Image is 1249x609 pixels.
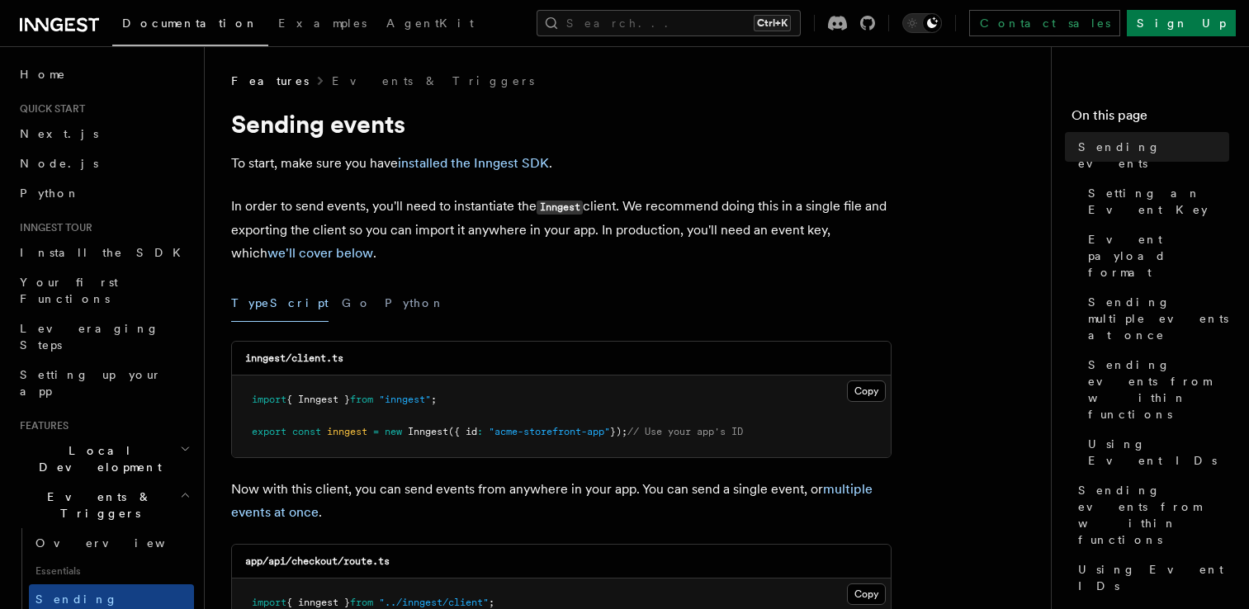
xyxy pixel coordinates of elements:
a: Documentation [112,5,268,46]
span: ; [431,394,437,405]
code: Inngest [537,201,583,215]
a: Sending events from within functions [1072,475,1229,555]
button: Python [385,285,445,322]
span: new [385,426,402,437]
span: from [350,597,373,608]
p: To start, make sure you have . [231,152,892,175]
span: Inngest tour [13,221,92,234]
span: Your first Functions [20,276,118,305]
span: Overview [35,536,206,550]
a: Setting up your app [13,360,194,406]
span: }); [610,426,627,437]
span: Documentation [122,17,258,30]
a: multiple events at once [231,481,873,520]
span: const [292,426,321,437]
button: Copy [847,583,886,605]
span: "acme-storefront-app" [489,426,610,437]
a: Sending events from within functions [1081,350,1229,429]
a: Sign Up [1127,10,1236,36]
a: Setting an Event Key [1081,178,1229,224]
span: Local Development [13,442,180,475]
span: ({ id [448,426,477,437]
a: Install the SDK [13,238,194,267]
span: Sending events from within functions [1078,482,1229,548]
span: Event payload format [1088,231,1229,281]
a: Examples [268,5,376,45]
span: Inngest [408,426,448,437]
span: Sending events from within functions [1088,356,1229,423]
a: Your first Functions [13,267,194,314]
button: Local Development [13,436,194,482]
a: we'll cover below [267,245,373,261]
span: Using Event IDs [1088,436,1229,469]
span: Features [231,73,309,89]
span: import [252,394,286,405]
span: Events & Triggers [13,489,180,522]
a: Sending multiple events at once [1081,287,1229,350]
span: "../inngest/client" [379,597,489,608]
a: Home [13,59,194,89]
span: "inngest" [379,394,431,405]
a: Python [13,178,194,208]
kbd: Ctrl+K [754,15,791,31]
a: Using Event IDs [1072,555,1229,601]
code: inngest/client.ts [245,352,343,364]
button: TypeScript [231,285,329,322]
span: Node.js [20,157,98,170]
button: Go [342,285,371,322]
a: Event payload format [1081,224,1229,287]
span: Sending multiple events at once [1088,294,1229,343]
p: In order to send events, you'll need to instantiate the client. We recommend doing this in a sing... [231,195,892,265]
p: Now with this client, you can send events from anywhere in your app. You can send a single event,... [231,478,892,524]
span: { inngest } [286,597,350,608]
span: Python [20,186,80,200]
a: Events & Triggers [332,73,534,89]
h4: On this page [1072,106,1229,132]
span: Leveraging Steps [20,322,159,352]
span: = [373,426,379,437]
code: app/api/checkout/route.ts [245,555,390,567]
a: AgentKit [376,5,484,45]
span: { Inngest } [286,394,350,405]
span: export [252,426,286,437]
span: import [252,597,286,608]
span: Home [20,66,66,83]
span: Examples [278,17,367,30]
span: inngest [327,426,367,437]
span: from [350,394,373,405]
span: ; [489,597,494,608]
a: Leveraging Steps [13,314,194,360]
a: Sending events [1072,132,1229,178]
button: Copy [847,380,886,402]
a: Using Event IDs [1081,429,1229,475]
span: Features [13,419,69,432]
span: Using Event IDs [1078,561,1229,594]
span: Sending events [1078,139,1229,172]
span: Setting up your app [20,368,162,398]
span: // Use your app's ID [627,426,743,437]
a: installed the Inngest SDK [398,155,549,171]
a: Contact sales [969,10,1120,36]
span: AgentKit [386,17,474,30]
span: Setting an Event Key [1088,185,1229,218]
span: : [477,426,483,437]
a: Overview [29,528,194,558]
button: Toggle dark mode [902,13,942,33]
span: Install the SDK [20,246,191,259]
a: Next.js [13,119,194,149]
button: Events & Triggers [13,482,194,528]
a: Node.js [13,149,194,178]
span: Next.js [20,127,98,140]
button: Search...Ctrl+K [537,10,801,36]
span: Essentials [29,558,194,584]
span: Quick start [13,102,85,116]
h1: Sending events [231,109,892,139]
